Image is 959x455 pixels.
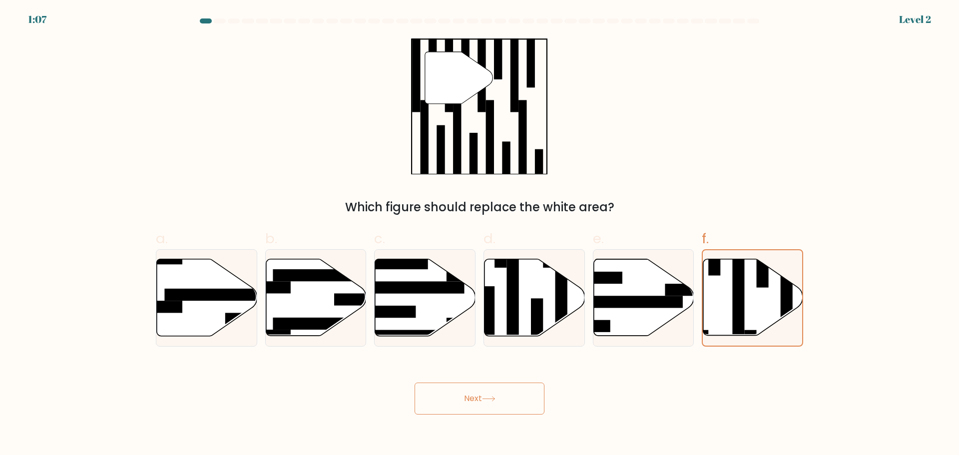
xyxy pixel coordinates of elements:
[162,198,797,216] div: Which figure should replace the white area?
[702,229,709,248] span: f.
[483,229,495,248] span: d.
[593,229,604,248] span: e.
[415,383,544,415] button: Next
[156,229,168,248] span: a.
[28,12,46,27] div: 1:07
[899,12,931,27] div: Level 2
[265,229,277,248] span: b.
[374,229,385,248] span: c.
[425,52,493,104] g: "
